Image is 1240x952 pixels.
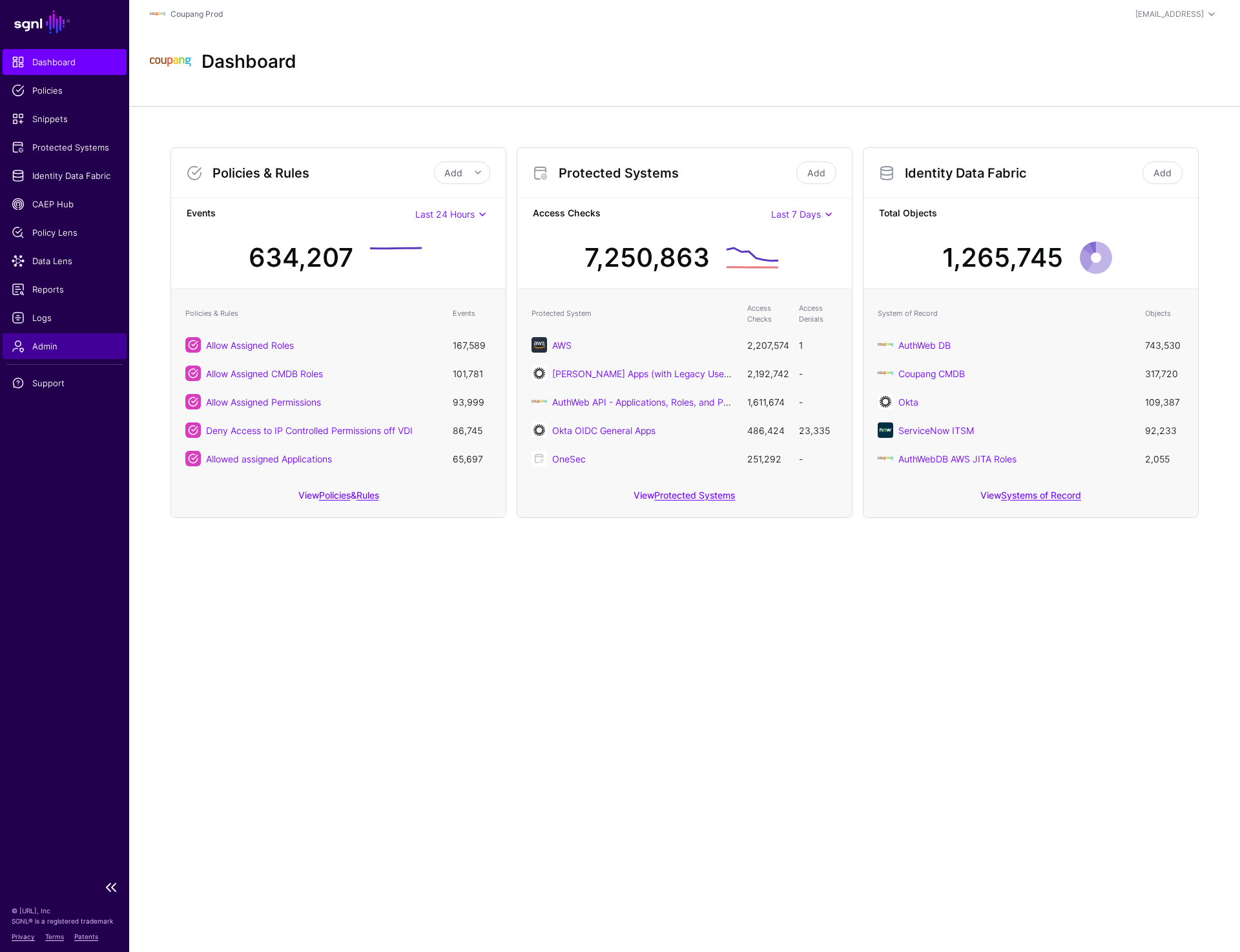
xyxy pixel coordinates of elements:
[444,167,462,178] span: Add
[12,112,118,125] span: Snippets
[878,451,893,466] img: svg+xml;base64,PHN2ZyBpZD0iTG9nbyIgeG1sbnM9Imh0dHA6Ly93d3cudzMub3JnLzIwMDAvc3ZnIiB3aWR0aD0iMTIxLj...
[863,481,1198,517] div: View
[792,444,844,473] td: -
[446,444,498,473] td: 65,697
[12,84,118,97] span: Policies
[3,276,127,302] a: Reports
[942,238,1063,277] div: 1,265,745
[878,337,893,353] img: svg+xml;base64,PHN2ZyBpZD0iTG9nbyIgeG1sbnM9Imh0dHA6Ly93d3cudzMub3JnLzIwMDAvc3ZnIiB3aWR0aD0iMTIxLj...
[206,453,332,464] a: Allowed assigned Applications
[898,397,918,408] a: Okta
[741,296,792,331] th: Access Checks
[559,165,794,181] h3: Protected Systems
[741,416,792,444] td: 486,424
[170,9,223,19] a: Coupang Prod
[1139,331,1190,359] td: 743,530
[201,51,296,73] h2: Dashboard
[792,296,844,331] th: Access Denials
[898,368,965,379] a: Coupang CMDB
[741,388,792,416] td: 1,611,674
[552,397,767,408] a: AuthWeb API - Applications, Roles, and Permissions
[446,416,498,444] td: 86,745
[1139,296,1190,331] th: Objects
[3,106,127,132] a: Snippets
[871,296,1139,331] th: System of Record
[249,238,353,277] div: 634,207
[12,311,118,324] span: Logs
[12,226,118,239] span: Policy Lens
[741,331,792,359] td: 2,207,574
[1139,416,1190,444] td: 92,233
[12,141,118,154] span: Protected Systems
[1001,490,1081,501] a: Systems of Record
[532,422,547,438] img: svg+xml;base64,PHN2ZyB3aWR0aD0iNjQiIGhlaWdodD0iNjQiIHZpZXdCb3g9IjAgMCA2NCA2NCIgZmlsbD0ibm9uZSIgeG...
[879,206,1183,222] strong: Total Objects
[796,161,836,184] a: Add
[12,916,118,926] p: SGNL® is a registered trademark
[898,425,974,436] a: ServiceNow ITSM
[45,933,64,940] a: Terms
[12,254,118,267] span: Data Lens
[12,198,118,211] span: CAEP Hub
[12,340,118,353] span: Admin
[878,394,893,409] img: svg+xml;base64,PHN2ZyB3aWR0aD0iNjQiIGhlaWdodD0iNjQiIHZpZXdCb3g9IjAgMCA2NCA2NCIgZmlsbD0ibm9uZSIgeG...
[12,905,118,916] p: © [URL], Inc
[446,388,498,416] td: 93,999
[533,206,771,222] strong: Access Checks
[1135,8,1204,20] div: [EMAIL_ADDRESS]
[12,377,118,389] span: Support
[552,368,739,379] a: [PERSON_NAME] Apps (with Legacy UserID)
[792,331,844,359] td: 1
[446,359,498,388] td: 101,781
[792,388,844,416] td: -
[12,169,118,182] span: Identity Data Fabric
[3,333,127,359] a: Admin
[8,8,121,36] a: SGNL
[74,933,98,940] a: Patents
[3,305,127,331] a: Logs
[3,191,127,217] a: CAEP Hub
[206,397,321,408] a: Allow Assigned Permissions
[532,394,547,409] img: svg+xml;base64,PD94bWwgdmVyc2lvbj0iMS4wIiBlbmNvZGluZz0iVVRGLTgiIHN0YW5kYWxvbmU9Im5vIj8+CjwhLS0gQ3...
[552,340,572,351] a: AWS
[584,238,710,277] div: 7,250,863
[446,331,498,359] td: 167,589
[517,481,852,517] div: View
[319,490,351,501] a: Policies
[1139,388,1190,416] td: 109,387
[771,209,821,220] span: Last 7 Days
[150,41,191,83] img: svg+xml;base64,PHN2ZyBpZD0iTG9nbyIgeG1sbnM9Imh0dHA6Ly93d3cudzMub3JnLzIwMDAvc3ZnIiB3aWR0aD0iMTIxLj...
[12,933,35,940] a: Privacy
[898,453,1017,464] a: AuthWebDB AWS JITA Roles
[792,416,844,444] td: 23,335
[905,165,1140,181] h3: Identity Data Fabric
[12,56,118,68] span: Dashboard
[415,209,475,220] span: Last 24 Hours
[3,49,127,75] a: Dashboard
[150,6,165,22] img: svg+xml;base64,PHN2ZyBpZD0iTG9nbyIgeG1sbnM9Imh0dHA6Ly93d3cudzMub3JnLzIwMDAvc3ZnIiB3aWR0aD0iMTIxLj...
[171,481,506,517] div: View &
[212,165,434,181] h3: Policies & Rules
[356,490,379,501] a: Rules
[1139,444,1190,473] td: 2,055
[741,444,792,473] td: 251,292
[179,296,446,331] th: Policies & Rules
[206,340,294,351] a: Allow Assigned Roles
[878,422,893,438] img: svg+xml;base64,PHN2ZyB3aWR0aD0iNjQiIGhlaWdodD0iNjQiIHZpZXdCb3g9IjAgMCA2NCA2NCIgZmlsbD0ibm9uZSIgeG...
[525,296,741,331] th: Protected System
[3,220,127,245] a: Policy Lens
[446,296,498,331] th: Events
[3,134,127,160] a: Protected Systems
[3,163,127,189] a: Identity Data Fabric
[878,366,893,381] img: svg+xml;base64,PHN2ZyBpZD0iTG9nbyIgeG1sbnM9Imh0dHA6Ly93d3cudzMub3JnLzIwMDAvc3ZnIiB3aWR0aD0iMTIxLj...
[3,78,127,103] a: Policies
[12,283,118,296] span: Reports
[741,359,792,388] td: 2,192,742
[792,359,844,388] td: -
[532,366,547,381] img: svg+xml;base64,PHN2ZyB3aWR0aD0iNjQiIGhlaWdodD0iNjQiIHZpZXdCb3g9IjAgMCA2NCA2NCIgZmlsbD0ibm9uZSIgeG...
[1139,359,1190,388] td: 317,720
[187,206,415,222] strong: Events
[654,490,735,501] a: Protected Systems
[552,425,656,436] a: Okta OIDC General Apps
[206,368,323,379] a: Allow Assigned CMDB Roles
